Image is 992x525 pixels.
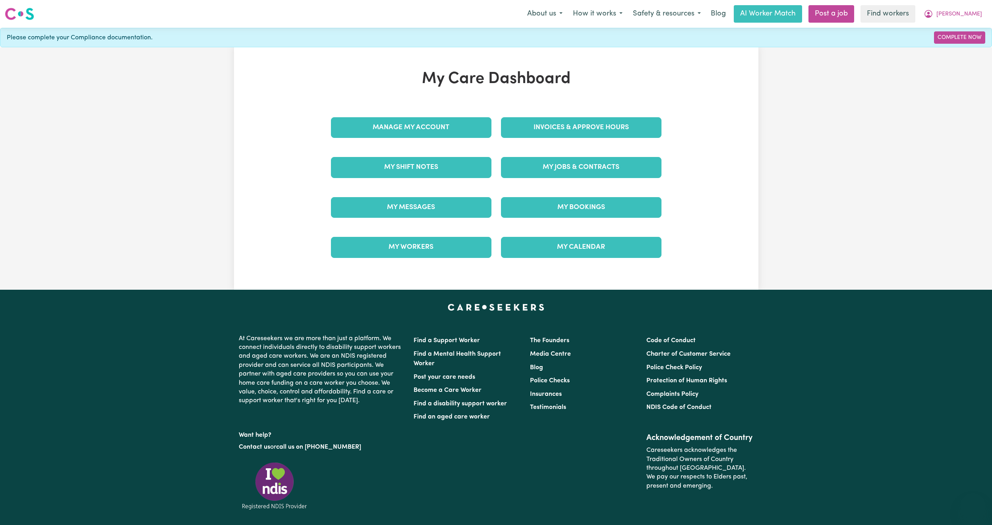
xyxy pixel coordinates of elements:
[522,6,568,22] button: About us
[414,374,475,380] a: Post your care needs
[239,428,404,440] p: Want help?
[808,5,854,23] a: Post a job
[239,440,404,455] p: or
[448,304,544,310] a: Careseekers home page
[530,351,571,357] a: Media Centre
[501,197,661,218] a: My Bookings
[530,391,562,397] a: Insurances
[646,433,753,443] h2: Acknowledgement of Country
[936,10,982,19] span: [PERSON_NAME]
[414,414,490,420] a: Find an aged care worker
[734,5,802,23] a: AI Worker Match
[568,6,628,22] button: How it works
[646,351,731,357] a: Charter of Customer Service
[331,117,491,138] a: Manage My Account
[239,461,310,511] img: Registered NDIS provider
[331,237,491,258] a: My Workers
[646,378,727,384] a: Protection of Human Rights
[530,378,570,384] a: Police Checks
[326,70,666,89] h1: My Care Dashboard
[530,404,566,411] a: Testimonials
[501,117,661,138] a: Invoices & Approve Hours
[501,157,661,178] a: My Jobs & Contracts
[414,401,507,407] a: Find a disability support worker
[934,31,985,44] a: Complete Now
[239,331,404,409] p: At Careseekers we are more than just a platform. We connect individuals directly to disability su...
[960,493,986,519] iframe: Button to launch messaging window, conversation in progress
[646,443,753,494] p: Careseekers acknowledges the Traditional Owners of Country throughout [GEOGRAPHIC_DATA]. We pay o...
[530,364,543,371] a: Blog
[646,364,702,371] a: Police Check Policy
[5,5,34,23] a: Careseekers logo
[414,351,501,367] a: Find a Mental Health Support Worker
[331,157,491,178] a: My Shift Notes
[861,5,915,23] a: Find workers
[706,5,731,23] a: Blog
[331,197,491,218] a: My Messages
[239,444,270,450] a: Contact us
[646,391,698,397] a: Complaints Policy
[646,404,712,411] a: NDIS Code of Conduct
[501,237,661,258] a: My Calendar
[7,33,153,43] span: Please complete your Compliance documentation.
[646,337,696,344] a: Code of Conduct
[919,6,987,22] button: My Account
[414,387,481,393] a: Become a Care Worker
[628,6,706,22] button: Safety & resources
[414,337,480,344] a: Find a Support Worker
[276,444,361,450] a: call us on [PHONE_NUMBER]
[5,7,34,21] img: Careseekers logo
[530,337,569,344] a: The Founders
